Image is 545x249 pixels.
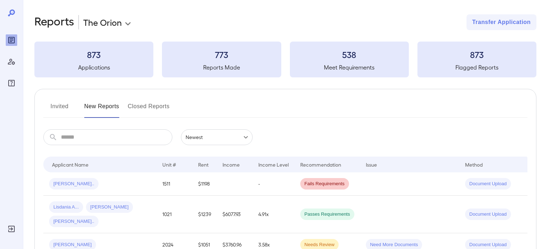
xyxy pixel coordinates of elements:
h3: 538 [290,49,409,60]
div: Newest [181,129,253,145]
span: Lisdania A... [49,204,83,211]
span: Need More Documents [366,241,422,248]
span: [PERSON_NAME] [49,241,96,248]
td: 4.91x [253,196,295,233]
h3: 873 [417,49,536,60]
p: The Orion [83,16,122,28]
span: Passes Requirements [300,211,354,218]
span: [PERSON_NAME].. [49,181,99,187]
td: $1198 [192,172,217,196]
button: Invited [43,101,76,118]
td: - [253,172,295,196]
h3: 873 [34,49,153,60]
td: 1511 [157,172,192,196]
div: Applicant Name [52,160,89,169]
div: Income [223,160,240,169]
div: Income Level [258,160,289,169]
span: Fails Requirements [300,181,349,187]
span: [PERSON_NAME].. [49,218,99,225]
td: $6077.93 [217,196,253,233]
div: Issue [366,160,377,169]
summary: 873Applications773Reports Made538Meet Requirements873Flagged Reports [34,42,536,77]
button: Transfer Application [467,14,536,30]
div: FAQ [6,77,17,89]
span: Document Upload [465,211,511,218]
h3: 773 [162,49,281,60]
div: Log Out [6,223,17,235]
div: Reports [6,34,17,46]
button: New Reports [84,101,119,118]
button: Closed Reports [128,101,170,118]
div: Recommendation [300,160,341,169]
div: Rent [198,160,210,169]
h5: Reports Made [162,63,281,72]
td: $1239 [192,196,217,233]
div: Method [465,160,483,169]
div: Unit # [162,160,176,169]
span: [PERSON_NAME] [86,204,133,211]
span: Needs Review [300,241,339,248]
h5: Flagged Reports [417,63,536,72]
span: Document Upload [465,181,511,187]
div: Manage Users [6,56,17,67]
span: Document Upload [465,241,511,248]
h5: Meet Requirements [290,63,409,72]
h2: Reports [34,14,74,30]
td: 1021 [157,196,192,233]
h5: Applications [34,63,153,72]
